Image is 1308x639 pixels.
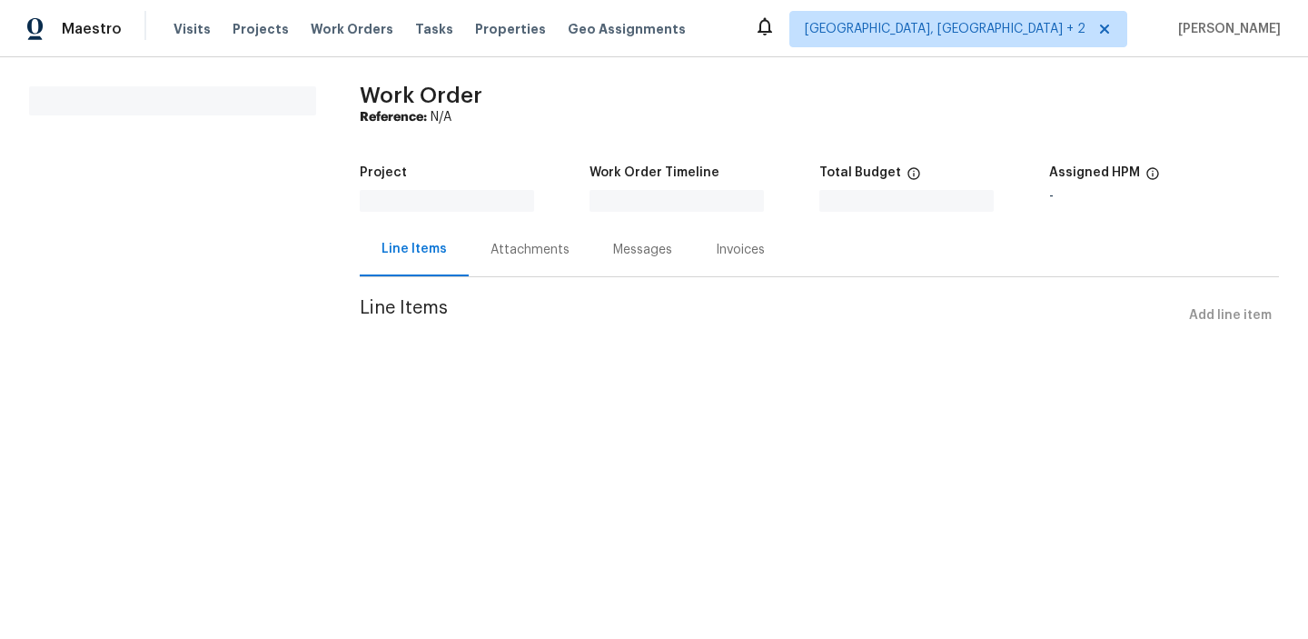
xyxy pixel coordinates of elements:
span: [GEOGRAPHIC_DATA], [GEOGRAPHIC_DATA] + 2 [805,20,1085,38]
span: Work Orders [311,20,393,38]
div: - [1049,190,1279,203]
div: Invoices [716,241,765,259]
span: [PERSON_NAME] [1171,20,1281,38]
span: The hpm assigned to this work order. [1145,166,1160,190]
b: Reference: [360,111,427,124]
h5: Work Order Timeline [590,166,719,179]
span: Properties [475,20,546,38]
div: N/A [360,108,1279,126]
span: Visits [173,20,211,38]
div: Line Items [381,240,447,258]
span: The total cost of line items that have been proposed by Opendoor. This sum includes line items th... [907,166,921,190]
span: Tasks [415,23,453,35]
span: Projects [233,20,289,38]
h5: Assigned HPM [1049,166,1140,179]
h5: Project [360,166,407,179]
div: Messages [613,241,672,259]
span: Work Order [360,85,482,106]
span: Maestro [62,20,122,38]
span: Geo Assignments [568,20,686,38]
h5: Total Budget [819,166,901,179]
span: Line Items [360,299,1182,333]
div: Attachments [490,241,570,259]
